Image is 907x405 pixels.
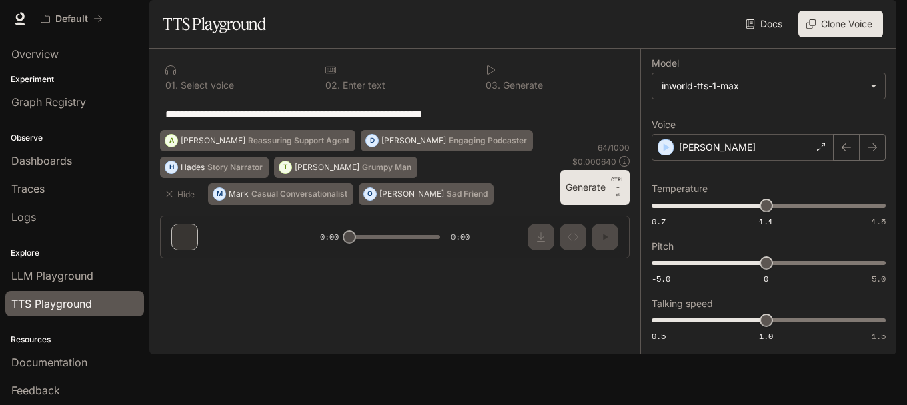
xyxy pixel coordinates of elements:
[181,137,245,145] p: [PERSON_NAME]
[759,216,773,227] span: 1.1
[759,330,773,342] span: 1.0
[652,273,670,284] span: -5.0
[872,330,886,342] span: 1.5
[662,79,864,93] div: inworld-tts-1-max
[679,141,756,154] p: [PERSON_NAME]
[500,81,543,90] p: Generate
[381,137,446,145] p: [PERSON_NAME]
[274,157,417,178] button: T[PERSON_NAME]Grumpy Man
[178,81,234,90] p: Select voice
[165,157,177,178] div: H
[652,120,676,129] p: Voice
[598,142,630,153] p: 64 / 1000
[572,156,616,167] p: $ 0.000640
[359,183,494,205] button: O[PERSON_NAME]Sad Friend
[279,157,291,178] div: T
[364,183,376,205] div: O
[872,273,886,284] span: 5.0
[325,81,340,90] p: 0 2 .
[872,216,886,227] span: 1.5
[251,190,347,198] p: Casual Conversationalist
[160,183,203,205] button: Hide
[798,11,883,37] button: Clone Voice
[229,190,249,198] p: Mark
[611,175,624,199] p: ⏎
[652,216,666,227] span: 0.7
[560,170,630,205] button: GenerateCTRL +⏎
[611,175,624,191] p: CTRL +
[295,163,359,171] p: [PERSON_NAME]
[652,330,666,342] span: 0.5
[486,81,500,90] p: 0 3 .
[449,137,527,145] p: Engaging Podcaster
[447,190,488,198] p: Sad Friend
[362,163,411,171] p: Grumpy Man
[361,130,533,151] button: D[PERSON_NAME]Engaging Podcaster
[213,183,225,205] div: M
[652,299,713,308] p: Talking speed
[652,242,674,251] p: Pitch
[248,137,349,145] p: Reassuring Support Agent
[764,273,768,284] span: 0
[652,73,885,99] div: inworld-tts-1-max
[652,184,708,193] p: Temperature
[160,157,269,178] button: HHadesStory Narrator
[208,183,353,205] button: MMarkCasual Conversationalist
[35,5,109,32] button: All workspaces
[165,81,178,90] p: 0 1 .
[340,81,385,90] p: Enter text
[163,11,266,37] h1: TTS Playground
[165,130,177,151] div: A
[743,11,788,37] a: Docs
[160,130,355,151] button: A[PERSON_NAME]Reassuring Support Agent
[379,190,444,198] p: [PERSON_NAME]
[366,130,378,151] div: D
[55,13,88,25] p: Default
[652,59,679,68] p: Model
[207,163,263,171] p: Story Narrator
[181,163,205,171] p: Hades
